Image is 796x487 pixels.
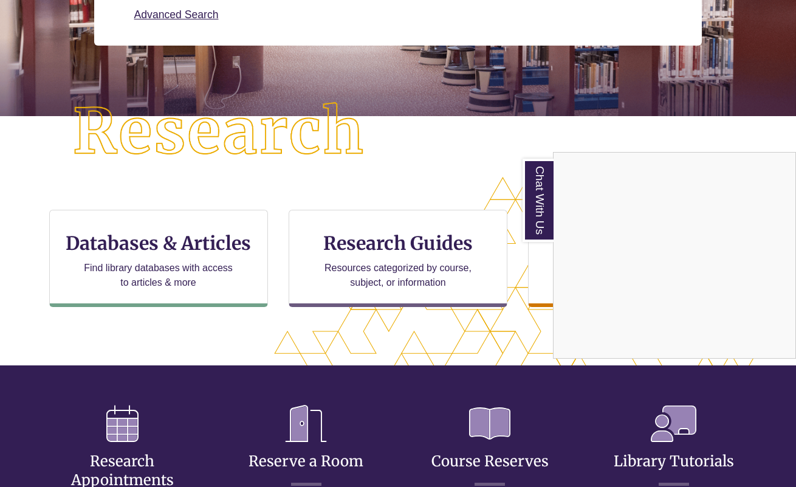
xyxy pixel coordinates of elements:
[60,232,258,255] h3: Databases & Articles
[289,210,507,307] a: Research Guides Resources categorized by course, subject, or information
[431,423,549,471] a: Course Reserves
[249,423,363,471] a: Reserve a Room
[319,261,478,290] p: Resources categorized by course, subject, or information
[553,152,796,359] div: Chat With Us
[528,210,747,307] a: Citing Sources Find links to popular citation styles
[49,210,268,307] a: Databases & Articles Find library databases with access to articles & more
[523,159,554,242] a: Chat With Us
[134,9,219,21] a: Advanced Search
[299,232,497,255] h3: Research Guides
[79,261,238,290] p: Find library databases with access to articles & more
[554,153,795,358] iframe: Chat Widget
[40,70,399,195] img: Research
[614,423,734,471] a: Library Tutorials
